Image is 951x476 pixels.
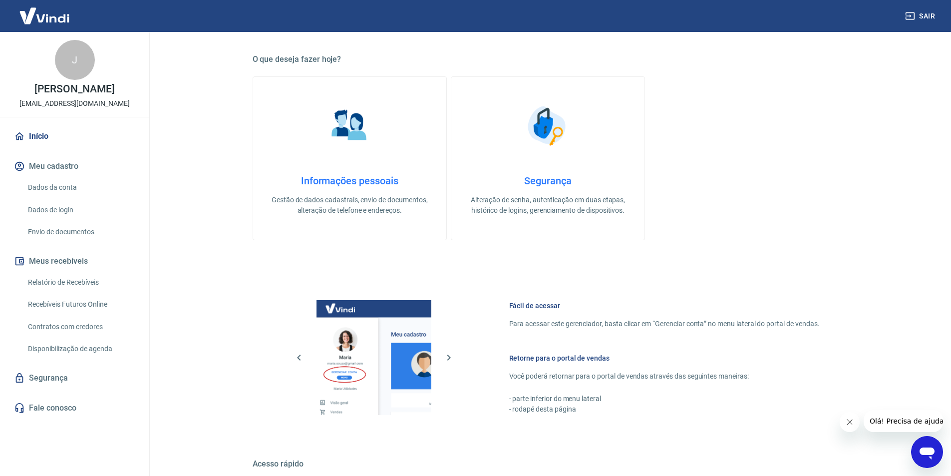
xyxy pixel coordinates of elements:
[12,0,77,31] img: Vindi
[12,367,137,389] a: Segurança
[324,101,374,151] img: Informações pessoais
[509,371,820,382] p: Você poderá retornar para o portal de vendas através das seguintes maneiras:
[509,404,820,415] p: - rodapé desta página
[12,155,137,177] button: Meu cadastro
[840,412,860,432] iframe: Fechar mensagem
[451,76,645,240] a: SegurançaSegurançaAlteração de senha, autenticação em duas etapas, histórico de logins, gerenciam...
[911,436,943,468] iframe: Botão para abrir a janela de mensagens
[24,177,137,198] a: Dados da conta
[6,7,84,15] span: Olá! Precisa de ajuda?
[24,339,137,359] a: Disponibilização de agenda
[253,76,447,240] a: Informações pessoaisInformações pessoaisGestão de dados cadastrais, envio de documentos, alteraçã...
[12,250,137,272] button: Meus recebíveis
[509,353,820,363] h6: Retorne para o portal de vendas
[864,410,943,432] iframe: Mensagem da empresa
[55,40,95,80] div: J
[509,319,820,329] p: Para acessar este gerenciador, basta clicar em “Gerenciar conta” no menu lateral do portal de ven...
[903,7,939,25] button: Sair
[317,300,431,415] img: Imagem da dashboard mostrando o botão de gerenciar conta na sidebar no lado esquerdo
[24,200,137,220] a: Dados de login
[269,195,430,216] p: Gestão de dados cadastrais, envio de documentos, alteração de telefone e endereços.
[467,195,629,216] p: Alteração de senha, autenticação em duas etapas, histórico de logins, gerenciamento de dispositivos.
[12,397,137,419] a: Fale conosco
[24,222,137,242] a: Envio de documentos
[34,84,114,94] p: [PERSON_NAME]
[509,301,820,311] h6: Fácil de acessar
[467,175,629,187] h4: Segurança
[253,54,844,64] h5: O que deseja fazer hoje?
[12,125,137,147] a: Início
[523,101,573,151] img: Segurança
[509,394,820,404] p: - parte inferior do menu lateral
[253,459,844,469] h5: Acesso rápido
[269,175,430,187] h4: Informações pessoais
[24,272,137,293] a: Relatório de Recebíveis
[24,317,137,337] a: Contratos com credores
[24,294,137,315] a: Recebíveis Futuros Online
[19,98,130,109] p: [EMAIL_ADDRESS][DOMAIN_NAME]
